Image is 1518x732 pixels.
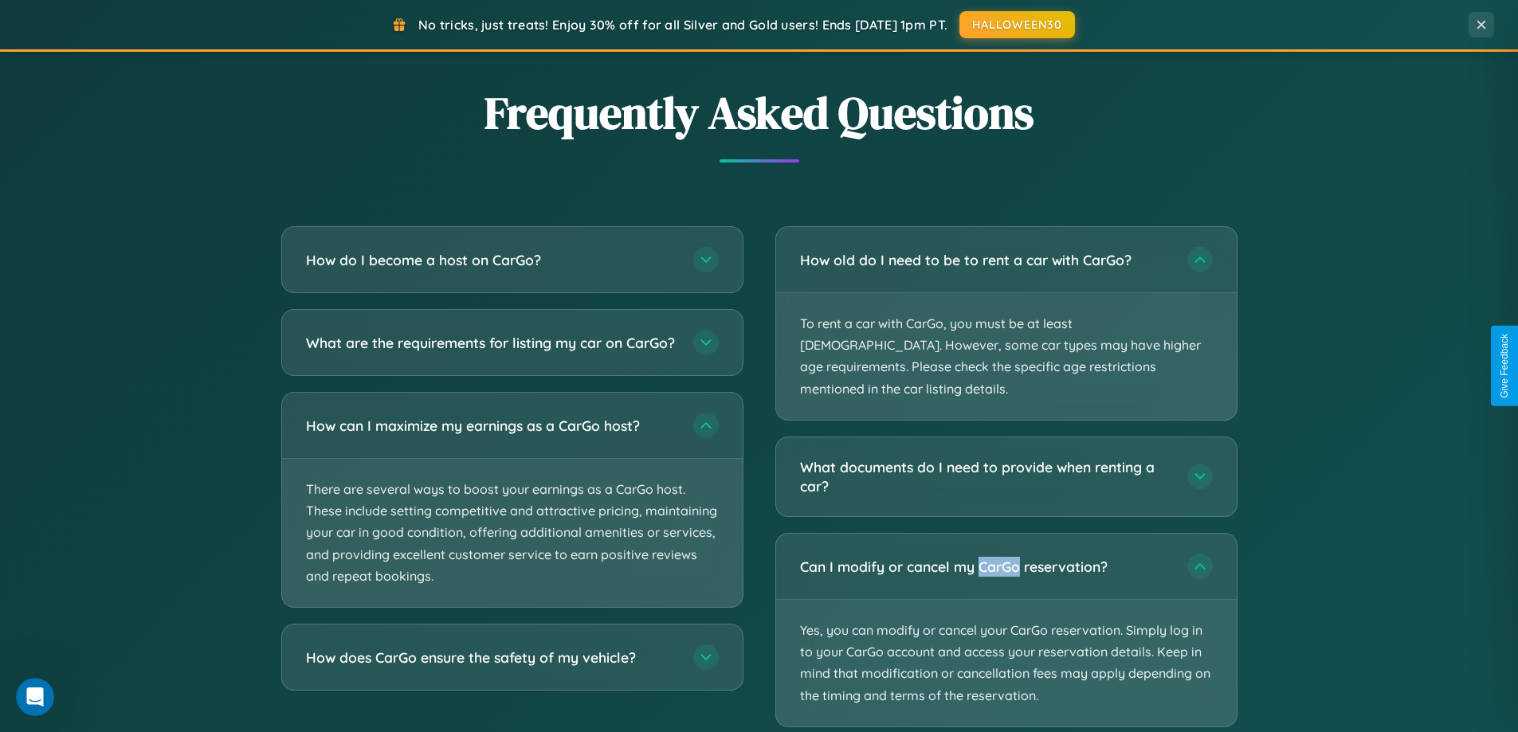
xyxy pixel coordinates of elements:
span: No tricks, just treats! Enjoy 30% off for all Silver and Gold users! Ends [DATE] 1pm PT. [418,17,947,33]
h3: How can I maximize my earnings as a CarGo host? [306,416,677,436]
button: HALLOWEEN30 [959,11,1075,38]
p: There are several ways to boost your earnings as a CarGo host. These include setting competitive ... [282,459,743,607]
h3: How do I become a host on CarGo? [306,250,677,270]
p: Yes, you can modify or cancel your CarGo reservation. Simply log in to your CarGo account and acc... [776,600,1237,726]
p: To rent a car with CarGo, you must be at least [DEMOGRAPHIC_DATA]. However, some car types may ha... [776,293,1237,420]
h3: How does CarGo ensure the safety of my vehicle? [306,648,677,667]
h2: Frequently Asked Questions [281,82,1238,143]
h3: Can I modify or cancel my CarGo reservation? [800,557,1171,577]
h3: What documents do I need to provide when renting a car? [800,457,1171,496]
div: Give Feedback [1499,334,1510,398]
iframe: Intercom live chat [16,678,54,716]
h3: What are the requirements for listing my car on CarGo? [306,333,677,353]
h3: How old do I need to be to rent a car with CarGo? [800,250,1171,270]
